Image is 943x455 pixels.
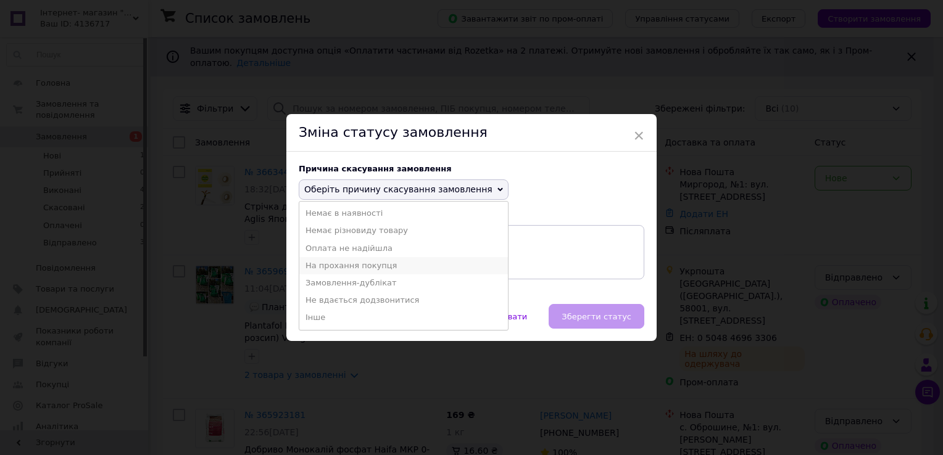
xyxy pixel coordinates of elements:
[299,240,508,257] li: Оплата не надійшла
[286,114,657,152] div: Зміна статусу замовлення
[299,205,508,222] li: Немає в наявності
[304,184,492,194] span: Оберіть причину скасування замовлення
[299,292,508,309] li: Не вдається додзвонитися
[299,164,644,173] div: Причина скасування замовлення
[299,222,508,239] li: Немає різновиду товару
[299,257,508,274] li: На прохання покупця
[633,125,644,146] span: ×
[299,309,508,326] li: Інше
[299,274,508,292] li: Замовлення-дублікат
